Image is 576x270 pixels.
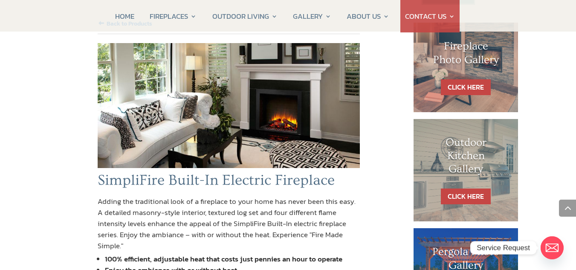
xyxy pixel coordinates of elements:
[441,79,491,95] a: CLICK HERE
[98,43,360,168] img: SimpliFire_Built-In36_Kenwood_960x456
[105,253,360,264] li: 100% efficient, adjustable heat that costs just pennies an hour to operate
[431,136,501,180] h1: Outdoor Kitchen Gallery
[541,236,564,259] a: Email
[441,189,491,204] a: CLICK HERE
[98,196,360,251] p: Adding the traditional look of a fireplace to your home has never been this easy. A detailed maso...
[98,171,360,194] h1: SimpliFire Built-In Electric Fireplace
[431,40,501,70] h1: Fireplace Photo Gallery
